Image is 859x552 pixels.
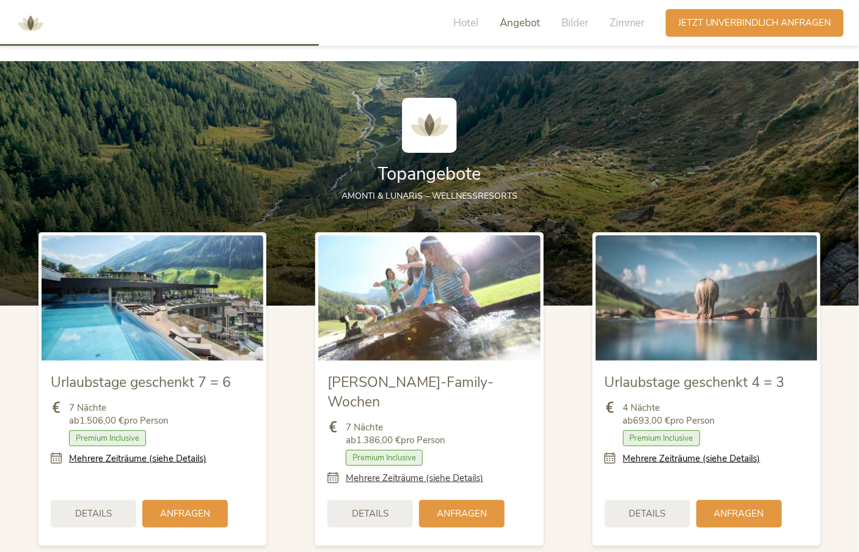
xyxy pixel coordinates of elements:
span: Urlaubstage geschenkt 7 = 6 [51,373,231,392]
span: 7 Nächte ab pro Person [69,402,169,427]
span: Bilder [561,16,588,30]
span: 4 Nächte ab pro Person [623,402,715,427]
a: Mehrere Zeiträume (siehe Details) [623,452,761,465]
a: Mehrere Zeiträume (siehe Details) [69,452,207,465]
img: AMONTI & LUNARIS Wellnessresort [402,98,457,153]
span: Jetzt unverbindlich anfragen [678,17,832,29]
span: Urlaubstage geschenkt 4 = 3 [605,373,785,392]
span: Premium Inclusive [69,430,146,446]
span: Details [629,507,666,520]
b: 1.386,00 € [356,434,401,446]
span: 7 Nächte ab pro Person [346,421,445,447]
img: Sommer-Family-Wochen [318,235,540,360]
img: AMONTI & LUNARIS Wellnessresort [12,5,49,42]
span: Anfragen [714,507,764,520]
span: Angebot [500,16,540,30]
span: [PERSON_NAME]-Family-Wochen [327,373,494,411]
span: AMONTI & LUNARIS – Wellnessresorts [342,190,517,202]
b: 693,00 € [634,414,671,427]
span: Topangebote [378,162,481,186]
img: Urlaubstage geschenkt 4 = 3 [596,235,817,360]
span: Details [352,507,389,520]
span: Premium Inclusive [346,450,423,466]
span: Premium Inclusive [623,430,700,446]
b: 1.506,00 € [79,414,124,427]
a: AMONTI & LUNARIS Wellnessresort [12,18,49,27]
span: Hotel [453,16,478,30]
span: Anfragen [160,507,210,520]
span: Details [75,507,112,520]
a: Mehrere Zeiträume (siehe Details) [346,472,483,485]
span: Anfragen [437,507,487,520]
span: Zimmer [610,16,645,30]
img: Urlaubstage geschenkt 7 = 6 [42,235,263,360]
